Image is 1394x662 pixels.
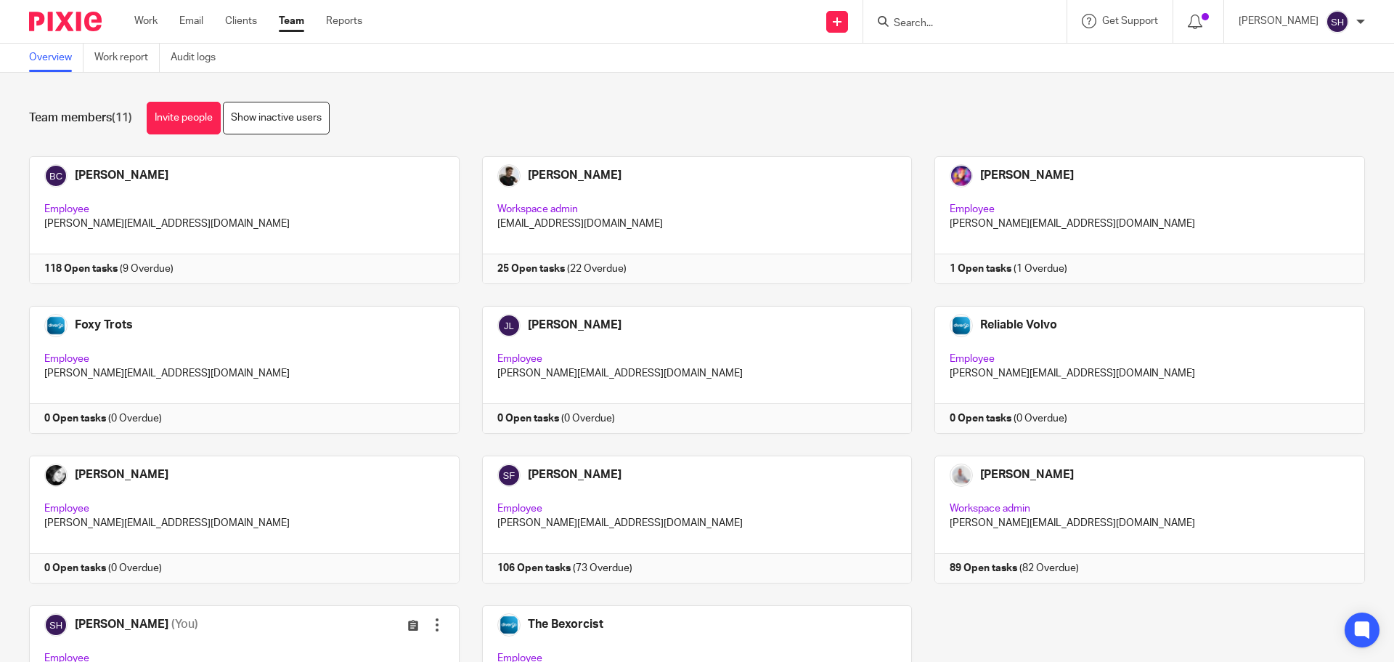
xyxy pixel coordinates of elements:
[892,17,1023,31] input: Search
[179,14,203,28] a: Email
[1239,14,1318,28] p: [PERSON_NAME]
[112,112,132,124] span: (11)
[225,14,257,28] a: Clients
[326,14,362,28] a: Reports
[147,102,221,134] a: Invite people
[171,44,227,72] a: Audit logs
[29,110,132,126] h1: Team members
[134,14,158,28] a: Work
[29,12,102,31] img: Pixie
[29,44,83,72] a: Overview
[94,44,160,72] a: Work report
[1102,16,1158,26] span: Get Support
[1326,10,1349,33] img: svg%3E
[223,102,330,134] a: Show inactive users
[279,14,304,28] a: Team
